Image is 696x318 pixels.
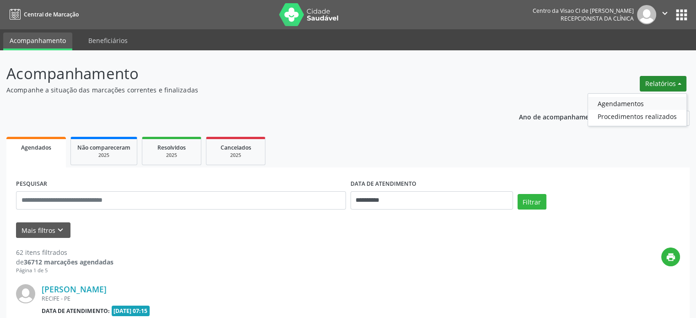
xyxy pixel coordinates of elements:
[82,32,134,49] a: Beneficiários
[637,5,656,24] img: img
[661,248,680,266] button: print
[42,284,107,294] a: [PERSON_NAME]
[16,222,70,238] button: Mais filtroskeyboard_arrow_down
[674,7,690,23] button: apps
[588,93,687,126] ul: Relatórios
[24,258,113,266] strong: 36712 marcações agendadas
[6,85,485,95] p: Acompanhe a situação das marcações correntes e finalizadas
[16,284,35,303] img: img
[666,252,676,262] i: print
[6,62,485,85] p: Acompanhamento
[588,97,686,110] a: Agendamentos
[149,152,194,159] div: 2025
[588,110,686,123] a: Procedimentos realizados
[660,8,670,18] i: 
[518,194,546,210] button: Filtrar
[16,248,113,257] div: 62 itens filtrados
[42,295,543,302] div: RECIFE - PE
[42,307,110,315] b: Data de atendimento:
[640,76,686,92] button: Relatórios
[519,111,600,122] p: Ano de acompanhamento
[16,177,47,191] label: PESQUISAR
[16,257,113,267] div: de
[77,144,130,151] span: Não compareceram
[112,306,150,316] span: [DATE] 07:15
[561,15,634,22] span: Recepcionista da clínica
[3,32,72,50] a: Acompanhamento
[213,152,259,159] div: 2025
[24,11,79,18] span: Central de Marcação
[16,267,113,275] div: Página 1 de 5
[533,7,634,15] div: Centro da Visao Cl de [PERSON_NAME]
[6,7,79,22] a: Central de Marcação
[221,144,251,151] span: Cancelados
[77,152,130,159] div: 2025
[157,144,186,151] span: Resolvidos
[656,5,674,24] button: 
[21,144,51,151] span: Agendados
[55,225,65,235] i: keyboard_arrow_down
[351,177,416,191] label: DATA DE ATENDIMENTO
